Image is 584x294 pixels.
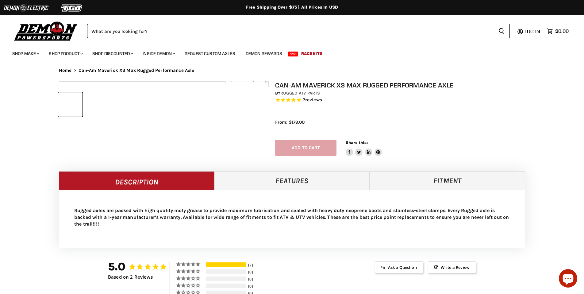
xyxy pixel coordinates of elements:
span: Click to expand [228,77,262,82]
span: Write a Review [428,261,476,273]
a: Shop Make [8,47,43,60]
button: IMAGE thumbnail [58,92,83,117]
a: $0.00 [544,27,572,36]
a: Home [59,68,72,73]
span: Ask a Question [375,261,423,273]
button: Search [494,24,510,38]
img: Demon Electric Logo 2 [3,2,49,14]
a: Shop Discounted [88,47,137,60]
div: 100% [206,262,246,267]
span: Share this: [346,140,368,145]
div: 5-Star Ratings [206,262,246,267]
ul: Main menu [8,45,567,60]
span: Based on 2 Reviews [108,274,153,280]
img: TGB Logo 2 [49,2,95,14]
a: Rugged ATV Parts [280,91,320,96]
div: by [275,90,532,97]
span: $0.00 [555,28,569,34]
p: Rugged axles are packed with high quality moly grease to provide maximum lubrication and sealed w... [74,207,510,227]
h1: Can-Am Maverick X3 Max Rugged Performance Axle [275,81,532,89]
span: Can-Am Maverick X3 Max Rugged Performance Axle [79,68,194,73]
aside: Share this: [346,140,382,156]
a: Inside Demon [138,47,179,60]
span: reviews [305,97,322,103]
div: 5 ★ [176,261,205,267]
span: Log in [524,28,540,34]
nav: Breadcrumbs [47,68,537,73]
span: From: $179.00 [275,119,305,125]
div: Free Shipping Over $75 | All Prices In USD [47,5,537,10]
a: Features [214,171,370,190]
a: Log in [522,29,544,34]
span: Rated 5.0 out of 5 stars 2 reviews [275,97,532,103]
a: Fitment [370,171,525,190]
div: 2 [247,262,259,268]
img: Demon Powersports [12,20,79,42]
a: Shop Product [44,47,86,60]
a: Demon Rewards [241,47,287,60]
span: New! [288,52,298,56]
a: Race Kits [297,47,327,60]
input: Search [87,24,494,38]
inbox-online-store-chat: Shopify online store chat [557,269,579,289]
strong: 5.0 [108,260,125,273]
form: Product [87,24,510,38]
a: Request Custom Axles [180,47,240,60]
span: 2 reviews [302,97,322,103]
a: Description [59,171,214,190]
